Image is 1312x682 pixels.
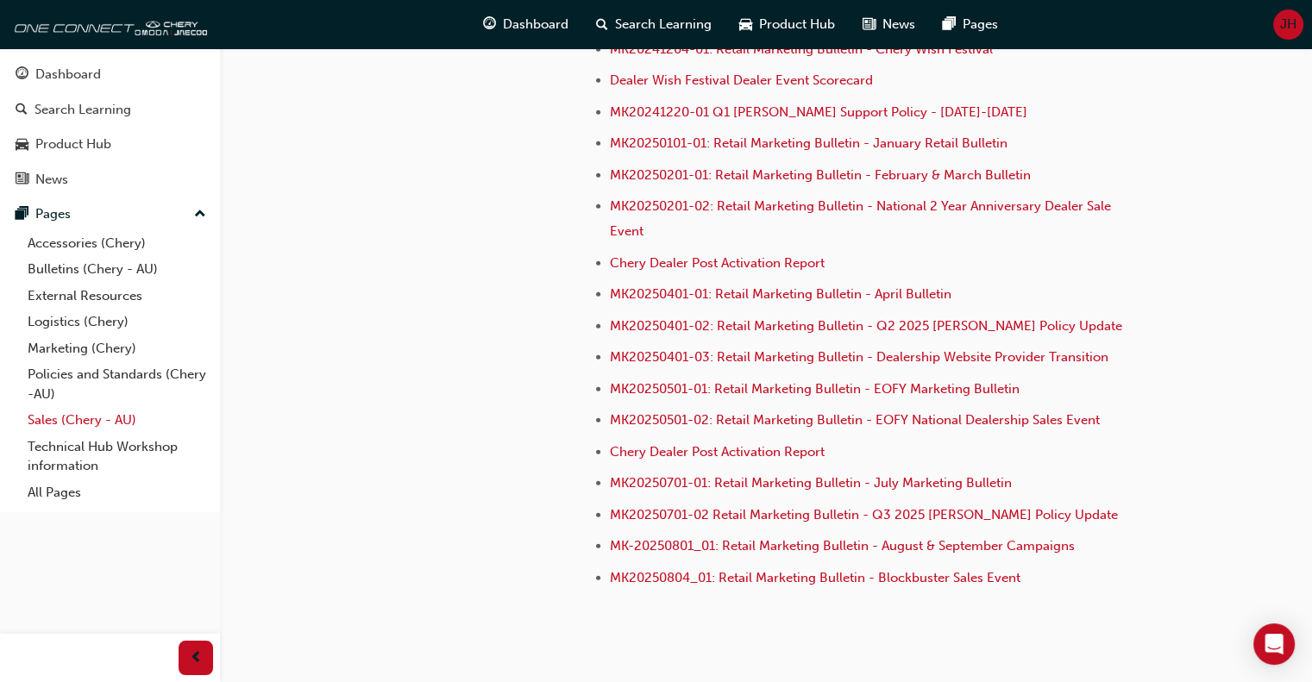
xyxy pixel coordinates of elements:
[929,7,1012,42] a: pages-iconPages
[610,507,1118,522] a: MK20250701-02 Retail Marketing Bulletin - Q3 2025 [PERSON_NAME] Policy Update
[16,103,28,118] span: search-icon
[610,286,951,302] a: MK20250401-01: Retail Marketing Bulletin - April Bulletin
[21,283,213,310] a: External Resources
[596,14,608,35] span: search-icon
[610,475,1012,491] a: MK20250701-01: Retail Marketing Bulletin - July Marketing Bulletin
[739,14,752,35] span: car-icon
[16,207,28,222] span: pages-icon
[35,170,68,190] div: News
[21,479,213,506] a: All Pages
[610,135,1008,151] a: MK20250101-01: Retail Marketing Bulletin - January Retail Bulletin
[7,94,213,126] a: Search Learning
[21,230,213,257] a: Accessories (Chery)
[7,198,213,230] button: Pages
[610,318,1122,334] a: MK20250401-02: Retail Marketing Bulletin - Q2 2025 [PERSON_NAME] Policy Update
[7,164,213,196] a: News
[849,7,929,42] a: news-iconNews
[21,434,213,479] a: Technical Hub Workshop information
[963,15,998,34] span: Pages
[7,59,213,91] a: Dashboard
[610,381,1020,397] a: MK20250501-01: Retail Marketing Bulletin - EOFY Marketing Bulletin
[610,412,1100,428] a: MK20250501-02: Retail Marketing Bulletin - EOFY National Dealership Sales Event
[16,172,28,188] span: news-icon
[610,349,1108,365] a: MK20250401-03: Retail Marketing Bulletin - Dealership Website Provider Transition
[582,7,725,42] a: search-iconSearch Learning
[469,7,582,42] a: guage-iconDashboard
[725,7,849,42] a: car-iconProduct Hub
[1273,9,1303,40] button: JH
[503,15,568,34] span: Dashboard
[863,14,876,35] span: news-icon
[194,203,206,226] span: up-icon
[21,335,213,362] a: Marketing (Chery)
[610,255,825,271] a: Chery Dealer Post Activation Report
[610,570,1020,585] a: MK20250804_01: Retail Marketing Bulletin - Blockbuster Sales Event
[21,407,213,434] a: Sales (Chery - AU)
[759,15,835,34] span: Product Hub
[1253,623,1295,665] div: Open Intercom Messenger
[610,104,1027,120] a: MK20241220-01 Q1 [PERSON_NAME] Support Policy - [DATE]-[DATE]
[882,15,915,34] span: News
[610,72,873,88] a: Dealer Wish Festival Dealer Event Scorecard
[21,309,213,335] a: Logistics (Chery)
[9,7,207,41] img: oneconnect
[610,41,993,57] a: MK20241204-01: Retail Marketing Bulletin - Chery Wish Festival
[610,198,1114,239] a: MK20250201-02: Retail Marketing Bulletin - National 2 Year Anniversary Dealer Sale Event
[35,204,71,224] div: Pages
[21,361,213,407] a: Policies and Standards (Chery -AU)
[610,538,1075,554] a: MK-20250801_01: Retail Marketing Bulletin - August & September Campaigns
[21,256,213,283] a: Bulletins (Chery - AU)
[1280,15,1296,34] span: JH
[190,648,203,669] span: prev-icon
[615,15,712,34] span: Search Learning
[610,444,825,460] a: Chery Dealer Post Activation Report
[7,128,213,160] a: Product Hub
[483,14,496,35] span: guage-icon
[7,55,213,198] button: DashboardSearch LearningProduct HubNews
[16,67,28,83] span: guage-icon
[35,135,111,154] div: Product Hub
[16,137,28,153] span: car-icon
[943,14,956,35] span: pages-icon
[35,100,131,120] div: Search Learning
[35,65,101,84] div: Dashboard
[610,167,1031,183] a: MK20250201-01: Retail Marketing Bulletin - February & March Bulletin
